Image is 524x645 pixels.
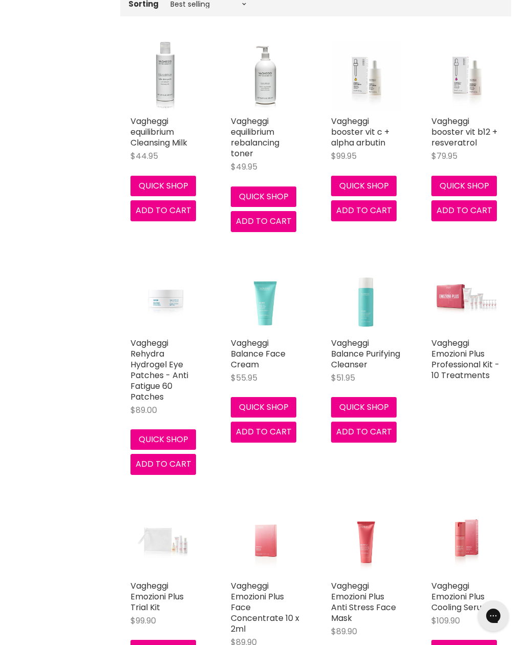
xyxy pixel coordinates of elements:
[130,506,200,575] a: Vagheggi Emozioni Plus Trial Kit
[331,337,400,370] a: Vagheggi Balance Purifying Cleanser
[473,597,514,635] iframe: Gorgias live chat messenger
[130,580,184,613] a: Vagheggi Emozioni Plus Trial Kit
[130,41,200,111] img: Vagheggi equilibrium Cleansing Milk
[231,263,300,332] img: Vagheggi Balance Face Cream
[336,204,392,216] span: Add to cart
[331,150,357,162] span: $99.95
[130,263,200,332] img: Vagheggi Rehydra Hydrogel Eye Patches - Anti Fatigue 60 Patches
[431,41,501,111] img: Vagheggi booster vit b12 + resveratrol
[343,506,389,575] img: Vagheggi Emozioni Plus Anti Stress Face Mask
[130,176,196,196] button: Quick shop
[443,506,490,575] img: Vagheggi Emozioni Plus Cooling Serum
[331,506,401,575] a: Vagheggi Emozioni Plus Anti Stress Face Mask
[130,337,188,403] a: Vagheggi Rehydra Hydrogel Eye Patches - Anti Fatigue 60 Patches
[231,161,257,173] span: $49.95
[136,458,191,470] span: Add to cart
[231,186,296,207] button: Quick shop
[231,211,296,232] button: Add to cart
[136,204,191,216] span: Add to cart
[331,372,355,384] span: $51.95
[130,429,196,450] button: Quick shop
[336,426,392,438] span: Add to cart
[130,517,200,564] img: Vagheggi Emozioni Plus Trial Kit
[331,41,401,111] img: Vagheggi booster vit c + alpha arbutin
[331,115,389,149] a: Vagheggi booster vit c + alpha arbutin
[130,115,187,149] a: Vagheggi equilibrium Cleansing Milk
[231,580,299,635] a: Vagheggi Emozioni Plus Face Concentrate 10 x 2ml
[231,337,286,370] a: Vagheggi Balance Face Cream
[331,422,397,442] button: Add to cart
[431,580,490,613] a: Vagheggi Emozioni Plus Cooling Serum
[331,200,397,221] button: Add to cart
[243,506,289,575] img: Vagheggi Emozioni Plus Face Concentrate 10 x 2ml
[431,506,501,575] a: Vagheggi Emozioni Plus Cooling Serum
[231,372,257,384] span: $55.95
[431,263,501,332] a: Vagheggi Emozioni Plus Professional Kit - 10 Treatments
[231,506,300,575] a: Vagheggi Emozioni Plus Face Concentrate 10 x 2ml
[431,115,497,149] a: Vagheggi booster vit b12 + resveratrol
[431,200,497,221] button: Add to cart
[130,150,158,162] span: $44.95
[231,41,300,111] img: Vagheggi equilibrium rebalancing toner
[331,263,401,332] img: Vagheggi Balance Purifying Cleanser
[236,215,292,227] span: Add to cart
[431,176,497,196] button: Quick shop
[431,274,501,321] img: Vagheggi Emozioni Plus Professional Kit - 10 Treatments
[331,626,357,637] span: $89.90
[130,615,156,627] span: $99.90
[331,176,397,196] button: Quick shop
[231,397,296,418] button: Quick shop
[130,454,196,474] button: Add to cart
[130,404,157,416] span: $89.00
[130,200,196,221] button: Add to cart
[236,426,292,438] span: Add to cart
[431,337,499,381] a: Vagheggi Emozioni Plus Professional Kit - 10 Treatments
[231,115,279,159] a: Vagheggi equilibrium rebalancing toner
[231,422,296,442] button: Add to cart
[331,580,396,624] a: Vagheggi Emozioni Plus Anti Stress Face Mask
[436,204,492,216] span: Add to cart
[431,150,457,162] span: $79.95
[431,615,460,627] span: $109.90
[331,397,397,418] button: Quick shop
